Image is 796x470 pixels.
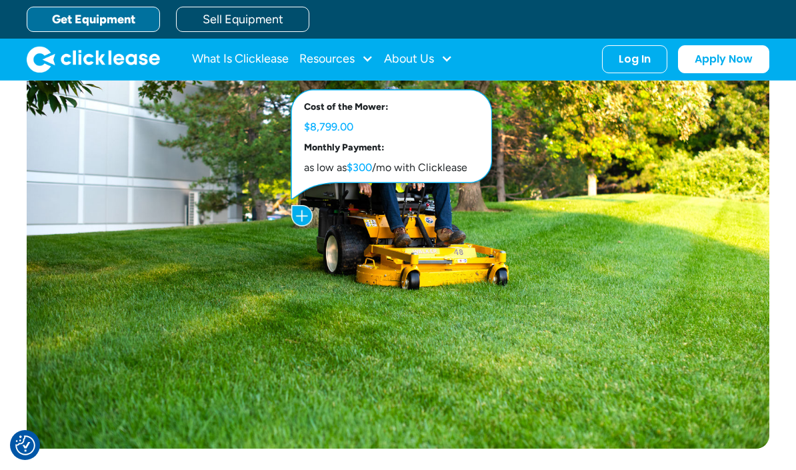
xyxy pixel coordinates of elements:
[27,7,160,32] a: Get Equipment
[192,46,289,73] a: What Is Clicklease
[304,120,483,134] p: $8,799.00
[384,46,453,73] div: About Us
[304,141,483,154] h5: Monthly Payment:
[678,45,769,73] a: Apply Now
[347,161,372,174] strong: $300
[304,161,483,175] p: as low as /mo with Clicklease
[27,46,160,73] a: home
[619,53,651,66] div: Log In
[291,205,313,226] img: Plus icon with blue background
[299,46,373,73] div: Resources
[176,7,309,32] a: Sell Equipment
[304,101,483,114] h5: Cost of the Mower:
[27,46,160,73] img: Clicklease logo
[15,435,35,455] button: Consent Preferences
[15,435,35,455] img: Revisit consent button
